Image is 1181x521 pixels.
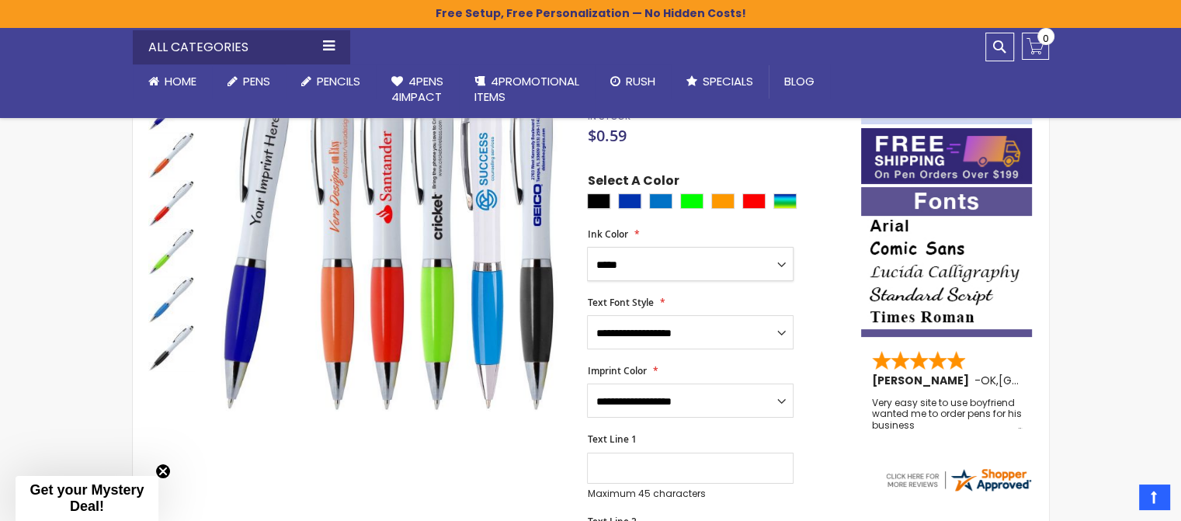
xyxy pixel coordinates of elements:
[595,64,671,99] a: Rush
[165,73,196,89] span: Home
[872,373,974,388] span: [PERSON_NAME]
[671,64,769,99] a: Specials
[148,323,195,371] div: Kimberly Logo Stylus Pens - Special Offer
[212,64,286,99] a: Pens
[148,325,195,371] img: Kimberly Logo Stylus Pens - Special Offer
[703,73,753,89] span: Specials
[16,476,158,521] div: Get your Mystery Deal!Close teaser
[587,296,653,309] span: Text Font Style
[148,275,196,323] div: Kimberly Logo Stylus Pens - Special Offer
[711,193,735,209] div: Orange
[148,227,196,275] div: Kimberly Logo Stylus Pens - Special Offer
[376,64,459,115] a: 4Pens4impact
[474,73,579,105] span: 4PROMOTIONAL ITEMS
[243,73,270,89] span: Pens
[680,193,703,209] div: Lime Green
[618,193,641,209] div: Blue
[649,193,672,209] div: Blue Light
[587,364,646,377] span: Imprint Color
[211,57,566,412] img: Kimberly Logo Stylus Pens - Special Offer
[133,30,350,64] div: All Categories
[317,73,360,89] span: Pencils
[148,276,195,323] img: Kimberly Logo Stylus Pens - Special Offer
[1043,31,1049,46] span: 0
[861,187,1032,337] img: font-personalization-examples
[974,373,1113,388] span: - ,
[861,128,1032,184] img: Free shipping on orders over $199
[981,373,996,388] span: OK
[587,228,627,241] span: Ink Color
[148,130,196,179] div: Kimberly Logo Stylus Pens - Special Offer
[587,432,636,446] span: Text Line 1
[459,64,595,115] a: 4PROMOTIONALITEMS
[587,193,610,209] div: Black
[155,464,171,479] button: Close teaser
[773,193,797,209] div: Assorted
[391,73,443,105] span: 4Pens 4impact
[626,73,655,89] span: Rush
[133,64,212,99] a: Home
[742,193,766,209] div: Red
[286,64,376,99] a: Pencils
[30,482,144,514] span: Get your Mystery Deal!
[769,64,830,99] a: Blog
[999,373,1113,388] span: [GEOGRAPHIC_DATA]
[587,488,794,500] p: Maximum 45 characters
[148,228,195,275] img: Kimberly Logo Stylus Pens - Special Offer
[148,180,195,227] img: Kimberly Logo Stylus Pens - Special Offer
[587,125,626,146] span: $0.59
[1022,33,1049,60] a: 0
[587,172,679,193] span: Select A Color
[148,179,196,227] div: Kimberly Logo Stylus Pens - Special Offer
[872,398,1023,431] div: Very easy site to use boyfriend wanted me to order pens for his business
[784,73,815,89] span: Blog
[148,132,195,179] img: Kimberly Logo Stylus Pens - Special Offer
